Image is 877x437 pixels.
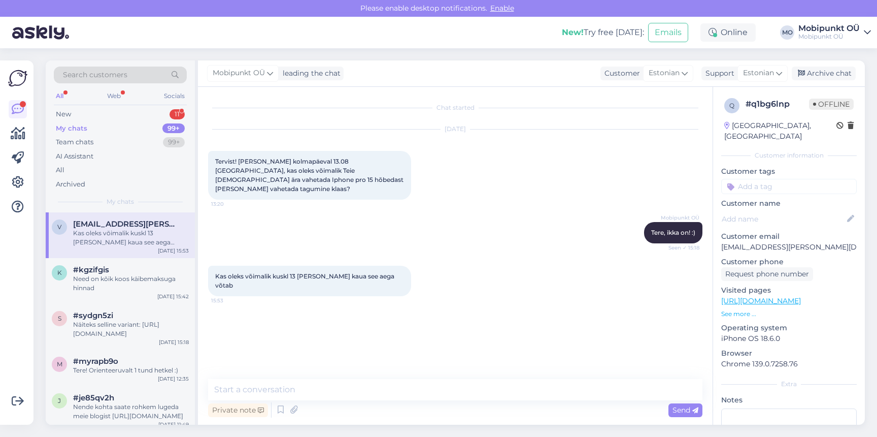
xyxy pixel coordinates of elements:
p: Chrome 139.0.7258.76 [721,359,857,369]
span: #kgzifgis [73,265,109,274]
span: Mobipunkt OÜ [661,214,699,222]
div: Socials [162,89,187,103]
div: My chats [56,123,87,134]
p: Customer phone [721,257,857,267]
div: Team chats [56,137,93,147]
span: Search customers [63,70,127,80]
div: [DATE] [208,124,702,134]
div: Archived [56,179,85,190]
div: All [54,89,65,103]
div: [DATE] 11:49 [158,421,189,428]
div: Extra [721,380,857,389]
div: Customer information [721,151,857,160]
b: New! [562,27,584,37]
span: m [57,360,62,368]
p: Customer email [721,231,857,242]
span: Enable [487,4,517,13]
span: v [57,223,61,231]
span: Estonian [743,68,774,79]
span: k [57,269,62,276]
div: [DATE] 12:35 [158,375,189,383]
span: 13:20 [211,200,249,208]
span: Seen ✓ 15:18 [661,244,699,252]
button: Emails [648,23,688,42]
div: [GEOGRAPHIC_DATA], [GEOGRAPHIC_DATA] [724,120,836,142]
div: [DATE] 15:18 [159,338,189,346]
div: Try free [DATE]: [562,26,644,39]
p: Customer tags [721,166,857,177]
span: j [58,397,61,404]
div: Private note [208,403,268,417]
p: Operating system [721,323,857,333]
div: AI Assistant [56,151,93,162]
div: Archive chat [792,67,856,80]
span: Send [672,405,698,415]
div: Web [105,89,123,103]
p: Notes [721,395,857,405]
span: Estonian [649,68,680,79]
div: New [56,109,71,119]
div: Customer [600,68,640,79]
span: Tervist! [PERSON_NAME] kolmapäeval 13.08 [GEOGRAPHIC_DATA], kas oleks võimalik Teie [DEMOGRAPHIC_... [215,158,405,193]
a: [URL][DOMAIN_NAME] [721,296,801,305]
span: My chats [107,197,134,206]
div: Tere! Orienteeruvalt 1 tund hetkel :) [73,366,189,375]
div: MO [780,25,794,40]
p: See more ... [721,309,857,319]
span: Mobipunkt OÜ [213,68,265,79]
div: Näiteks selline variant: [URL][DOMAIN_NAME] [73,320,189,338]
span: veiko.germann@gmail.com [73,220,179,229]
span: #sydgn5zi [73,311,113,320]
div: 99+ [163,137,185,147]
span: q [729,102,734,109]
span: Tere, ikka on! :) [651,229,695,236]
p: Customer name [721,198,857,209]
span: 15:53 [211,297,249,304]
p: [EMAIL_ADDRESS][PERSON_NAME][DOMAIN_NAME] [721,242,857,253]
div: Nende kohta saate rohkem lugeda meie blogist [URL][DOMAIN_NAME] [73,402,189,421]
p: iPhone OS 18.6.0 [721,333,857,344]
div: Chat started [208,103,702,112]
p: Browser [721,348,857,359]
div: All [56,165,64,175]
div: [DATE] 15:53 [158,247,189,255]
div: Request phone number [721,267,813,281]
div: 99+ [162,123,185,134]
div: [DATE] 15:42 [157,293,189,300]
img: Askly Logo [8,69,27,88]
span: #myrapb9o [73,357,118,366]
span: #je85qv2h [73,393,114,402]
div: Mobipunkt OÜ [798,24,860,33]
div: Online [700,23,756,42]
a: Mobipunkt OÜMobipunkt OÜ [798,24,871,41]
span: Kas oleks võimalik kuskl 13 [PERSON_NAME] kaua see aega võtab [215,272,396,289]
div: Mobipunkt OÜ [798,33,860,41]
input: Add name [722,213,845,225]
div: Support [701,68,734,79]
div: Need on kõik koos käibemaksuga hinnad [73,274,189,293]
div: # q1bg6lnp [746,98,809,110]
span: s [58,315,61,322]
p: Visited pages [721,285,857,296]
div: Kas oleks võimalik kuskl 13 [PERSON_NAME] kaua see aega võtab [73,229,189,247]
div: leading the chat [279,68,341,79]
div: 11 [170,109,185,119]
input: Add a tag [721,179,857,194]
span: Offline [809,99,854,110]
